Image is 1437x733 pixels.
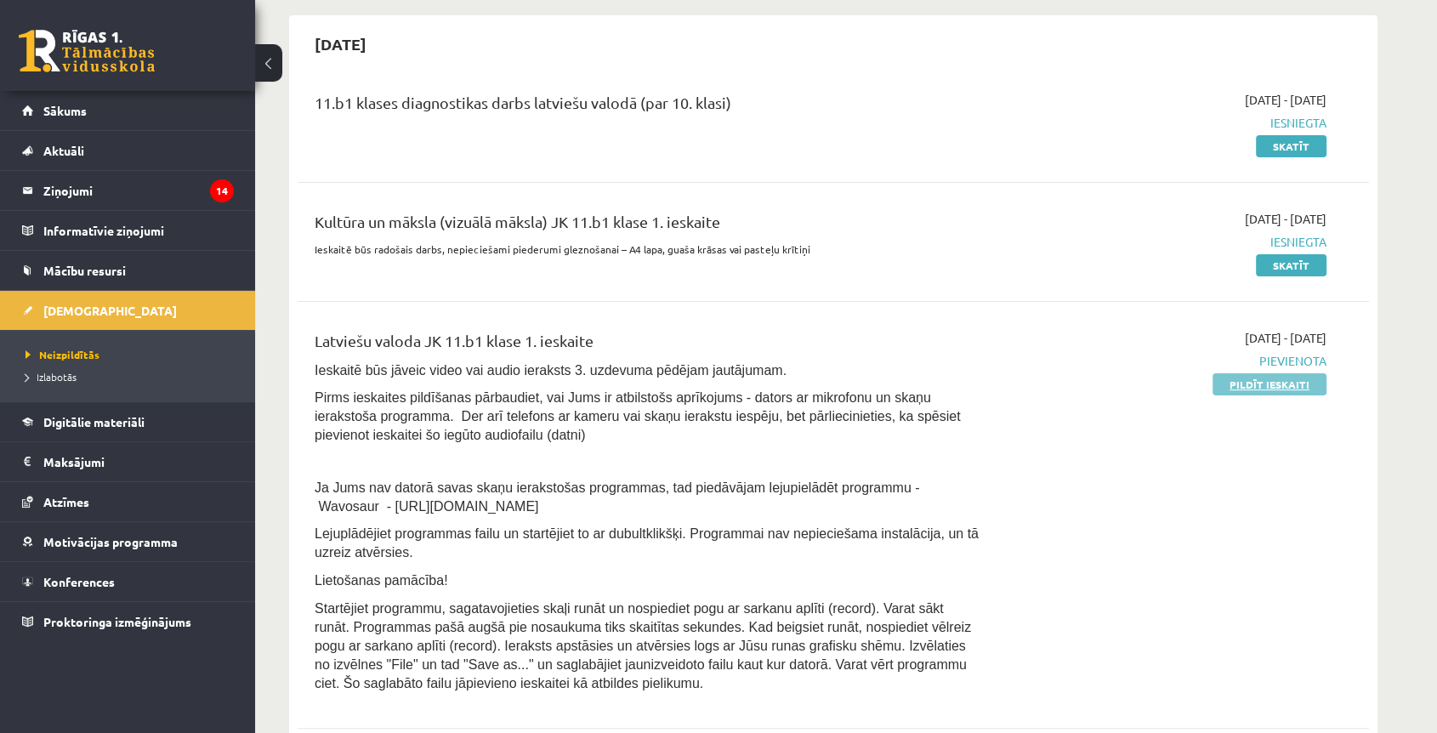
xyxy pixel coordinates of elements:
[315,210,980,241] div: Kultūra un māksla (vizuālā māksla) JK 11.b1 klase 1. ieskaite
[210,179,234,202] i: 14
[43,414,145,429] span: Digitālie materiāli
[43,211,234,250] legend: Informatīvie ziņojumi
[1245,210,1326,228] span: [DATE] - [DATE]
[1006,352,1326,370] span: Pievienota
[22,402,234,441] a: Digitālie materiāli
[26,369,238,384] a: Izlabotās
[315,241,980,257] p: Ieskaitē būs radošais darbs, nepieciešami piederumi gleznošanai – A4 lapa, guaša krāsas vai paste...
[43,103,87,118] span: Sākums
[1256,135,1326,157] a: Skatīt
[315,329,980,361] div: Latviešu valoda JK 11.b1 klase 1. ieskaite
[22,91,234,130] a: Sākums
[43,494,89,509] span: Atzīmes
[298,24,383,64] h2: [DATE]
[43,171,234,210] legend: Ziņojumi
[315,573,448,588] span: Lietošanas pamācība!
[315,601,971,690] span: Startējiet programmu, sagatavojieties skaļi runāt un nospiediet pogu ar sarkanu aplīti (record). ...
[22,522,234,561] a: Motivācijas programma
[43,263,126,278] span: Mācību resursi
[43,614,191,629] span: Proktoringa izmēģinājums
[26,347,238,362] a: Neizpildītās
[1006,114,1326,132] span: Iesniegta
[1245,329,1326,347] span: [DATE] - [DATE]
[22,171,234,210] a: Ziņojumi14
[315,91,980,122] div: 11.b1 klases diagnostikas darbs latviešu valodā (par 10. klasi)
[22,131,234,170] a: Aktuāli
[26,348,99,361] span: Neizpildītās
[1245,91,1326,109] span: [DATE] - [DATE]
[1256,254,1326,276] a: Skatīt
[43,534,178,549] span: Motivācijas programma
[22,211,234,250] a: Informatīvie ziņojumi
[22,602,234,641] a: Proktoringa izmēģinājums
[315,526,979,560] span: Lejuplādējiet programmas failu un startējiet to ar dubultklikšķi. Programmai nav nepieciešama ins...
[22,251,234,290] a: Mācību resursi
[43,143,84,158] span: Aktuāli
[22,562,234,601] a: Konferences
[1213,373,1326,395] a: Pildīt ieskaiti
[19,30,155,72] a: Rīgas 1. Tālmācības vidusskola
[1006,233,1326,251] span: Iesniegta
[43,574,115,589] span: Konferences
[22,482,234,521] a: Atzīmes
[43,303,177,318] span: [DEMOGRAPHIC_DATA]
[315,363,787,378] span: Ieskaitē būs jāveic video vai audio ieraksts 3. uzdevuma pēdējam jautājumam.
[315,390,960,442] span: Pirms ieskaites pildīšanas pārbaudiet, vai Jums ir atbilstošs aprīkojums - dators ar mikrofonu un...
[26,370,77,384] span: Izlabotās
[22,291,234,330] a: [DEMOGRAPHIC_DATA]
[315,480,919,514] span: Ja Jums nav datorā savas skaņu ierakstošas programmas, tad piedāvājam lejupielādēt programmu - Wa...
[43,442,234,481] legend: Maksājumi
[22,442,234,481] a: Maksājumi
